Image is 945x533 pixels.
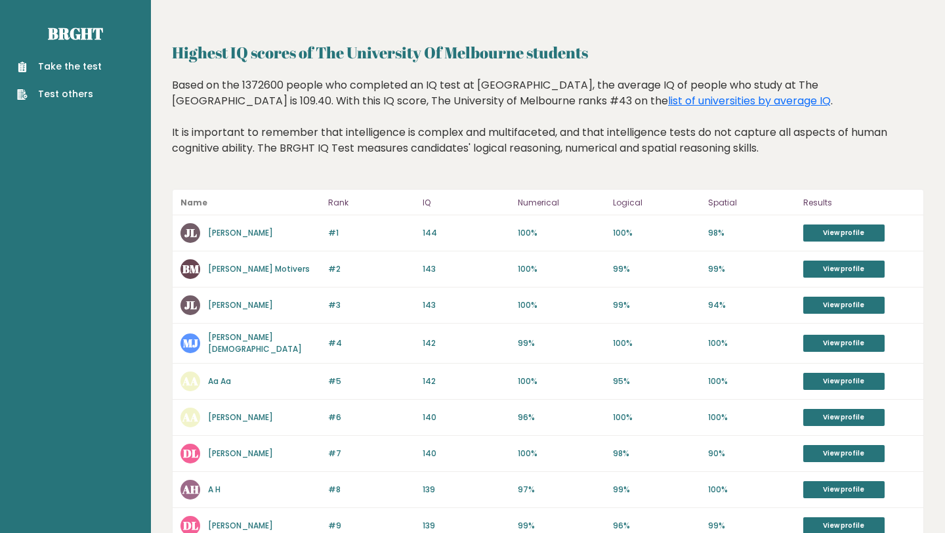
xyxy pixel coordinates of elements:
[328,484,415,496] p: #8
[423,195,510,211] p: IQ
[613,375,700,387] p: 95%
[172,77,924,176] div: Based on the 1372600 people who completed an IQ test at [GEOGRAPHIC_DATA], the average IQ of peop...
[180,197,207,208] b: Name
[423,263,510,275] p: 143
[48,23,103,44] a: Brght
[423,448,510,459] p: 140
[17,60,102,74] a: Take the test
[183,335,198,351] text: MJ
[518,263,605,275] p: 100%
[613,263,700,275] p: 99%
[518,375,605,387] p: 100%
[803,195,915,211] p: Results
[423,520,510,532] p: 139
[613,448,700,459] p: 98%
[613,337,700,349] p: 100%
[423,227,510,239] p: 144
[184,225,197,240] text: JL
[182,410,198,425] text: AA
[423,337,510,349] p: 142
[208,412,273,423] a: [PERSON_NAME]
[803,297,885,314] a: View profile
[182,482,199,497] text: AH
[803,373,885,390] a: View profile
[518,195,605,211] p: Numerical
[328,263,415,275] p: #2
[613,227,700,239] p: 100%
[708,412,795,423] p: 100%
[803,445,885,462] a: View profile
[708,375,795,387] p: 100%
[803,224,885,242] a: View profile
[328,227,415,239] p: #1
[803,481,885,498] a: View profile
[518,412,605,423] p: 96%
[708,263,795,275] p: 99%
[17,87,102,101] a: Test others
[668,93,831,108] a: list of universities by average IQ
[803,261,885,278] a: View profile
[182,261,199,276] text: BM
[803,409,885,426] a: View profile
[803,335,885,352] a: View profile
[328,412,415,423] p: #6
[613,299,700,311] p: 99%
[172,41,924,64] h2: Highest IQ scores of The University Of Melbourne students
[708,227,795,239] p: 98%
[518,448,605,459] p: 100%
[518,520,605,532] p: 99%
[518,299,605,311] p: 100%
[208,375,231,387] a: Aa Aa
[708,448,795,459] p: 90%
[518,484,605,496] p: 97%
[613,412,700,423] p: 100%
[328,520,415,532] p: #9
[208,448,273,459] a: [PERSON_NAME]
[328,195,415,211] p: Rank
[328,299,415,311] p: #3
[208,331,302,354] a: [PERSON_NAME][DEMOGRAPHIC_DATA]
[423,299,510,311] p: 143
[518,337,605,349] p: 99%
[613,520,700,532] p: 96%
[708,299,795,311] p: 94%
[708,337,795,349] p: 100%
[423,375,510,387] p: 142
[613,484,700,496] p: 99%
[183,518,198,533] text: DL
[328,337,415,349] p: #4
[708,484,795,496] p: 100%
[423,412,510,423] p: 140
[208,484,220,495] a: A H
[208,227,273,238] a: [PERSON_NAME]
[208,299,273,310] a: [PERSON_NAME]
[613,195,700,211] p: Logical
[208,520,273,531] a: [PERSON_NAME]
[328,448,415,459] p: #7
[182,373,198,389] text: AA
[184,297,197,312] text: JL
[183,446,198,461] text: DL
[328,375,415,387] p: #5
[518,227,605,239] p: 100%
[208,263,310,274] a: [PERSON_NAME] Motivers
[423,484,510,496] p: 139
[708,520,795,532] p: 99%
[708,195,795,211] p: Spatial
